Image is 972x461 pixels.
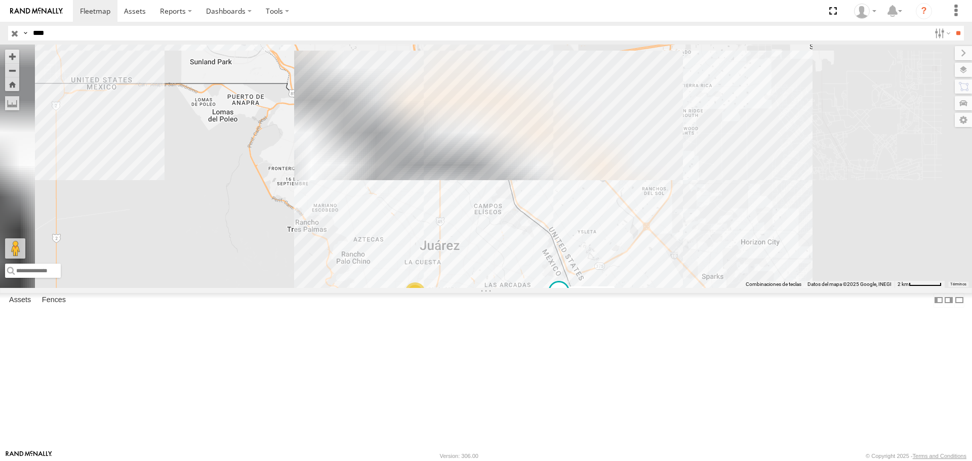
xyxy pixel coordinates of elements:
div: © Copyright 2025 - [866,453,966,459]
div: Version: 306.00 [440,453,478,459]
label: Hide Summary Table [954,293,964,308]
label: Assets [4,294,36,308]
span: Datos del mapa ©2025 Google, INEGI [807,281,892,287]
button: Combinaciones de teclas [746,281,801,288]
i: ? [916,3,932,19]
label: Search Filter Options [930,26,952,40]
a: Visit our Website [6,451,52,461]
label: Dock Summary Table to the Left [934,293,944,308]
button: Escala del mapa: 2 km por 61 píxeles [895,281,945,288]
label: Search Query [21,26,29,40]
label: Dock Summary Table to the Right [944,293,954,308]
button: Arrastra al hombrecito al mapa para abrir Street View [5,238,25,259]
span: 2 km [898,281,909,287]
button: Zoom in [5,50,19,63]
label: Map Settings [955,113,972,127]
label: Measure [5,96,19,110]
a: Terms and Conditions [913,453,966,459]
button: Zoom Home [5,77,19,91]
button: Zoom out [5,63,19,77]
div: 2 [405,282,425,303]
div: MANUEL HERNANDEZ [850,4,880,19]
a: Términos (se abre en una nueva pestaña) [950,282,966,286]
label: Fences [37,294,71,308]
img: rand-logo.svg [10,8,63,15]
